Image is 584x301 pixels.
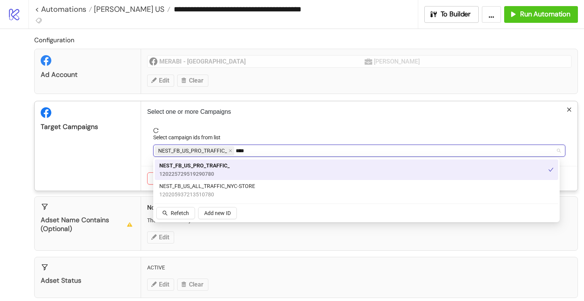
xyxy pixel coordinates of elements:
[159,170,230,178] span: 120225729519290780
[153,133,225,142] label: Select campaign ids from list
[153,128,565,133] span: reload
[155,146,234,155] span: NEST_FB_US_PRO_TRAFFIC_
[92,5,170,13] a: [PERSON_NAME] US
[198,207,237,219] button: Add new ID
[147,107,571,116] p: Select one or more Campaigns
[41,123,135,131] div: Target Campaigns
[155,180,558,201] div: NEST_FB_US_ALL_TRAFFIC_NYC-STORE
[159,190,255,199] span: 120205937213510780
[155,159,558,180] div: NEST_FB_US_PRO_TRAFFIC_
[92,4,165,14] span: [PERSON_NAME] US
[520,10,570,19] span: Run Automation
[424,6,479,23] button: To Builder
[159,182,255,190] span: NEST_FB_US_ALL_TRAFFIC_NYC-STORE
[156,207,195,219] button: Refetch
[158,147,227,155] span: NEST_FB_US_PRO_TRAFFIC_
[159,161,230,170] span: NEST_FB_US_PRO_TRAFFIC_
[236,146,245,155] input: Select campaign ids from list
[35,5,92,13] a: < Automations
[504,6,578,23] button: Run Automation
[204,210,231,216] span: Add new ID
[147,172,175,185] button: Cancel
[34,35,578,45] h2: Configuration
[162,210,168,216] span: search
[548,167,554,172] span: check
[171,210,189,216] span: Refetch
[441,10,471,19] span: To Builder
[229,149,232,153] span: close
[482,6,501,23] button: ...
[567,107,572,112] span: close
